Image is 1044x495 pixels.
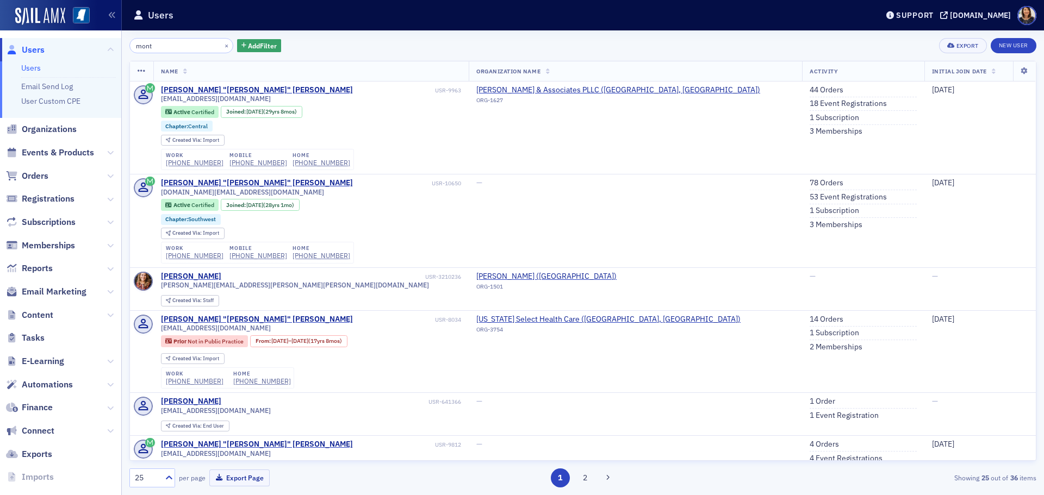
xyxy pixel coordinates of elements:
a: 44 Orders [810,85,843,95]
a: View Homepage [65,7,90,26]
a: Registrations [6,193,74,205]
div: Staff [172,298,214,304]
span: Imports [22,471,54,483]
div: Created Via: Import [161,353,225,365]
a: 3 Memberships [810,220,862,230]
a: [PERSON_NAME] "[PERSON_NAME]" [PERSON_NAME] [161,315,353,324]
div: 25 [135,472,159,484]
div: ORG-3754 [476,326,741,337]
span: [PERSON_NAME][EMAIL_ADDRESS][PERSON_NAME][PERSON_NAME][DOMAIN_NAME] [161,281,429,289]
a: Chapter:Southwest [165,216,216,223]
div: Chapter: [161,121,213,131]
span: Events & Products [22,147,94,159]
span: Tasks [22,332,45,344]
span: Mississippi Select Health Care (Gulfport, MS) [476,315,741,324]
div: USR-9812 [355,441,461,448]
span: [EMAIL_ADDRESS][DOMAIN_NAME] [161,324,271,332]
div: Import [172,356,219,362]
div: [PHONE_NUMBER] [166,377,223,385]
div: home [233,371,291,377]
a: Orders [6,170,48,182]
span: Chapter : [165,215,188,223]
div: (28yrs 1mo) [246,202,294,209]
span: Joined : [226,108,247,115]
span: [DATE] [932,85,954,95]
span: — [932,396,938,406]
div: USR-10650 [355,180,461,187]
a: Organizations [6,123,77,135]
span: — [932,271,938,281]
div: mobile [229,152,287,159]
a: Users [21,63,41,73]
a: [US_STATE] Select Health Care ([GEOGRAPHIC_DATA], [GEOGRAPHIC_DATA]) [476,315,741,324]
span: Active [173,108,191,116]
div: home [293,152,350,159]
span: Chapter : [165,122,188,130]
a: 1 Subscription [810,206,859,216]
span: Activity [810,67,838,75]
a: 2 Memberships [810,342,862,352]
span: Created Via : [172,297,203,304]
a: 18 Event Registrations [810,99,887,109]
span: [DATE] [932,314,954,324]
div: Created Via: End User [161,421,229,432]
a: Tasks [6,332,45,344]
a: Connect [6,425,54,437]
span: Name [161,67,178,75]
span: Organization Name [476,67,540,75]
button: [DOMAIN_NAME] [940,11,1015,19]
div: USR-9963 [355,87,461,94]
div: Showing out of items [742,473,1036,483]
div: USR-641366 [223,398,461,405]
button: 1 [551,468,570,487]
span: — [476,178,482,187]
a: 1 Order [810,397,835,406]
div: Import [172,137,219,143]
div: [PERSON_NAME] "[PERSON_NAME]" [PERSON_NAME] [161,85,353,95]
span: Connect [22,425,54,437]
span: Created Via : [172,422,203,429]
a: Chapter:Central [165,123,208,130]
span: Email Marketing [22,286,86,298]
a: E-Learning [6,355,64,367]
a: [PHONE_NUMBER] [233,377,291,385]
a: 78 Orders [810,178,843,188]
span: Montgomery & Associates PLLC (Jackson, MS) [476,85,760,95]
span: Organizations [22,123,77,135]
a: [PHONE_NUMBER] [166,252,223,260]
button: Export [939,38,986,53]
a: Users [6,44,45,56]
div: Active: Active: Certified [161,106,219,118]
div: [PERSON_NAME] "[PERSON_NAME]" [PERSON_NAME] [161,178,353,188]
div: [PHONE_NUMBER] [166,159,223,167]
a: New User [991,38,1036,53]
div: mobile [229,245,287,252]
img: SailAMX [73,7,90,24]
div: home [293,245,350,252]
span: [DOMAIN_NAME][EMAIL_ADDRESS][DOMAIN_NAME] [161,188,324,196]
span: From : [256,337,272,344]
div: (29yrs 8mos) [246,108,297,115]
a: Exports [6,448,52,460]
span: Finance [22,402,53,413]
div: Active: Active: Certified [161,199,219,211]
a: [PERSON_NAME] [161,397,221,406]
div: Joined: 1997-07-01 00:00:00 [221,199,300,211]
div: Joined: 1995-11-28 00:00:00 [221,106,302,118]
div: Import [172,230,219,236]
input: Search… [129,38,233,53]
div: ORG-1501 [476,283,617,294]
a: Subscriptions [6,216,76,228]
span: Content [22,309,53,321]
span: Created Via : [172,136,203,143]
a: Email Marketing [6,286,86,298]
span: — [476,439,482,449]
h1: Users [148,9,173,22]
a: [PHONE_NUMBER] [293,252,350,260]
a: 4 Orders [810,440,839,449]
span: Prior [173,337,188,345]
